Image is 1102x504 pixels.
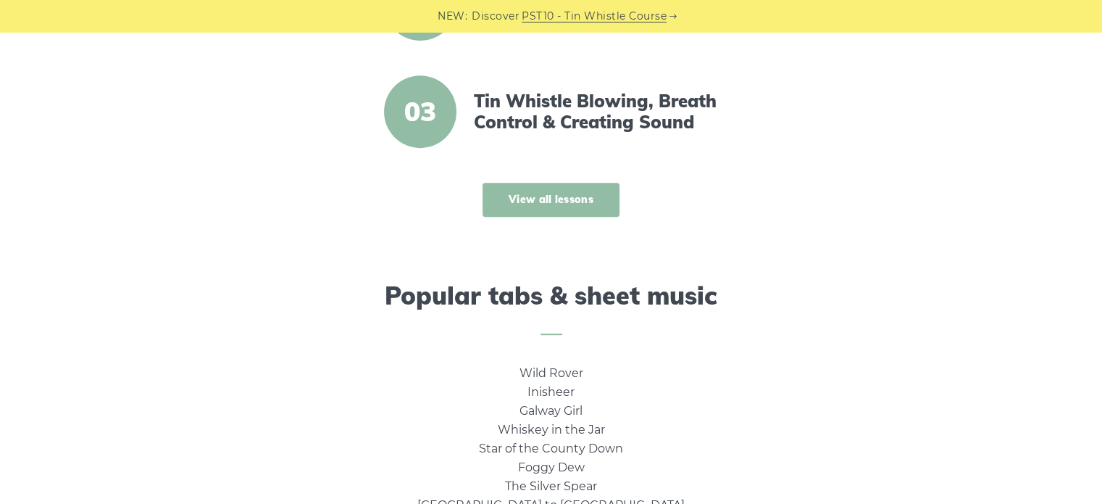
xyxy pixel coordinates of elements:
a: Galway Girl [519,404,583,418]
span: NEW: [438,8,467,25]
a: Inisheer [527,385,575,399]
span: Discover [472,8,519,25]
a: View all lessons [483,183,619,217]
a: Star of the County Down [479,442,623,455]
a: Wild Rover [519,366,583,380]
span: 03 [384,75,456,148]
a: Whiskey in the Jar [498,423,605,437]
a: The Silver Spear [505,479,597,493]
a: Tin Whistle Blowing, Breath Control & Creating Sound [474,91,723,133]
a: Foggy Dew [518,460,585,474]
h2: Popular tabs & sheet music [143,281,960,336]
a: PST10 - Tin Whistle Course [522,8,667,25]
